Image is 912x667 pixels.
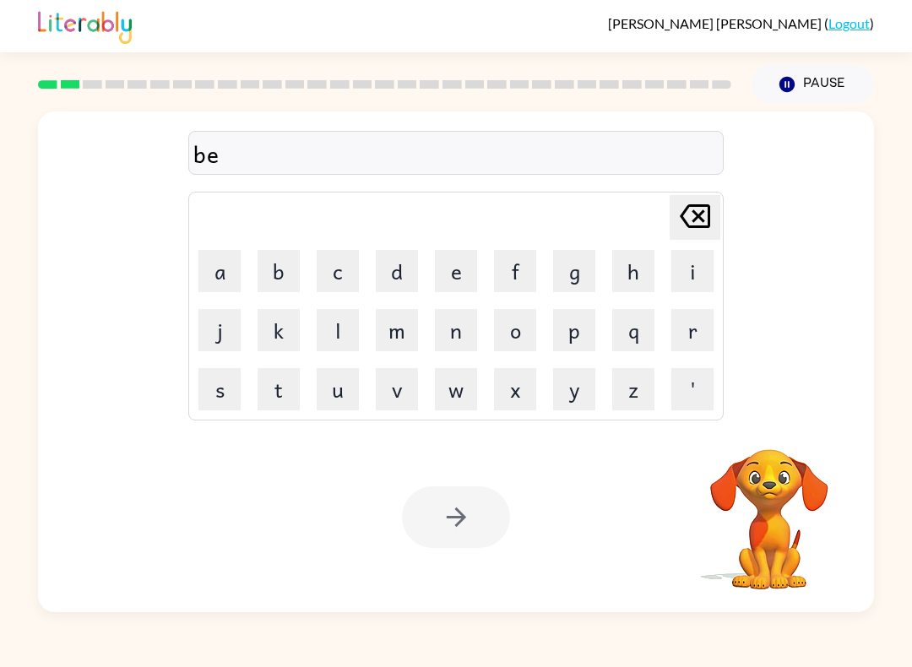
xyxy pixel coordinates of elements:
button: i [671,250,714,292]
div: be [193,136,719,171]
div: ( ) [608,15,874,31]
button: z [612,368,654,410]
button: e [435,250,477,292]
button: d [376,250,418,292]
button: l [317,309,359,351]
video: Your browser must support playing .mp4 files to use Literably. Please try using another browser. [685,423,854,592]
button: p [553,309,595,351]
button: r [671,309,714,351]
button: m [376,309,418,351]
button: n [435,309,477,351]
button: a [198,250,241,292]
img: Literably [38,7,132,44]
button: s [198,368,241,410]
button: u [317,368,359,410]
button: q [612,309,654,351]
button: f [494,250,536,292]
button: c [317,250,359,292]
button: k [258,309,300,351]
button: x [494,368,536,410]
button: w [435,368,477,410]
button: o [494,309,536,351]
button: t [258,368,300,410]
button: ' [671,368,714,410]
a: Logout [828,15,870,31]
span: [PERSON_NAME] [PERSON_NAME] [608,15,824,31]
button: v [376,368,418,410]
button: Pause [752,65,874,104]
button: h [612,250,654,292]
button: y [553,368,595,410]
button: j [198,309,241,351]
button: g [553,250,595,292]
button: b [258,250,300,292]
